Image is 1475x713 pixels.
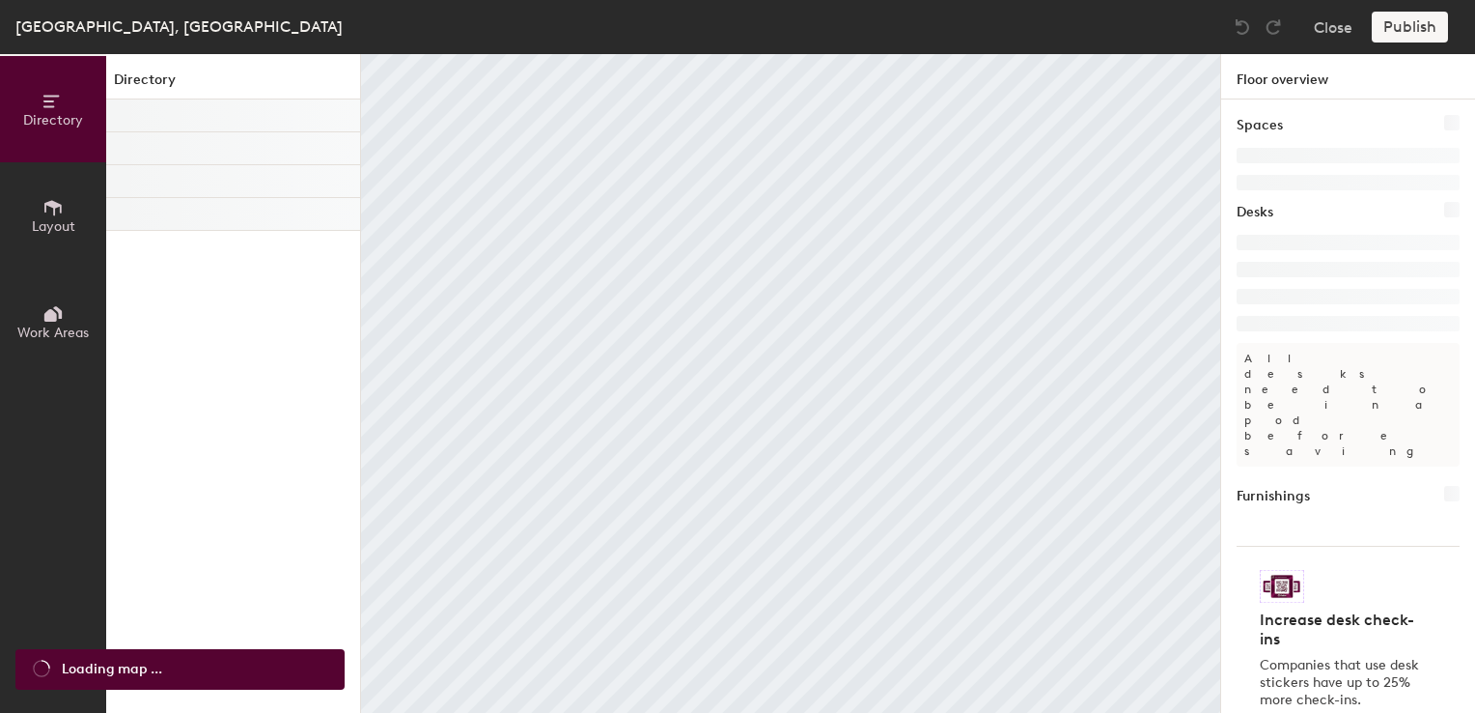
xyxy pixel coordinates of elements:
[106,70,360,100] h1: Directory
[1237,202,1273,223] h1: Desks
[17,325,89,341] span: Work Areas
[1233,17,1252,37] img: Undo
[15,14,343,39] div: [GEOGRAPHIC_DATA], [GEOGRAPHIC_DATA]
[1237,115,1283,136] h1: Spaces
[23,112,83,128] span: Directory
[62,659,162,680] span: Loading map ...
[1237,486,1310,507] h1: Furnishings
[1237,343,1460,467] p: All desks need to be in a pod before saving
[1260,570,1304,603] img: Sticker logo
[1264,17,1283,37] img: Redo
[1221,54,1475,100] h1: Floor overview
[1260,657,1425,709] p: Companies that use desk stickers have up to 25% more check-ins.
[361,54,1220,713] canvas: Map
[1314,12,1352,43] button: Close
[32,218,75,235] span: Layout
[1260,611,1425,649] h4: Increase desk check-ins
